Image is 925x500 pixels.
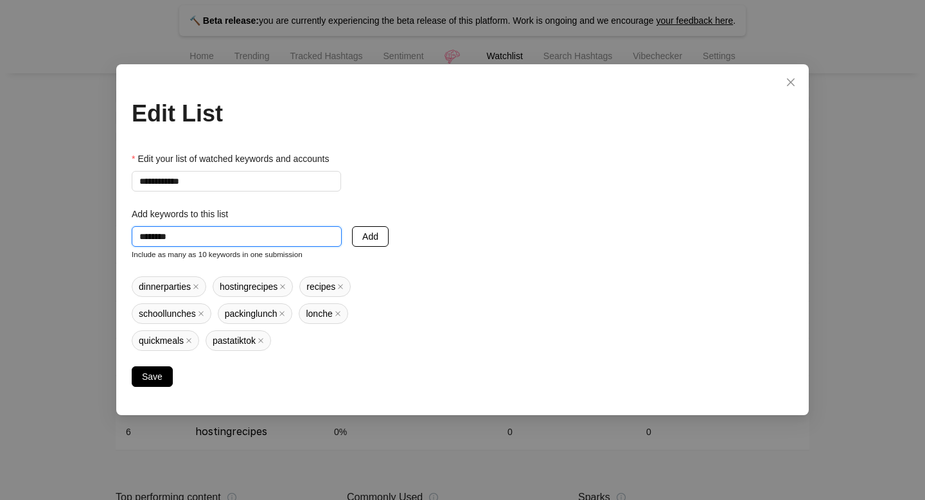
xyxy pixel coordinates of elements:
[132,96,793,131] div: Edit List
[279,310,285,317] span: close
[142,370,163,384] span: Save
[132,171,341,192] input: Edit your list of watched keywords and accounts
[786,77,796,87] span: close
[337,283,344,290] span: close
[132,303,211,324] span: schoollunches
[132,276,206,297] span: dinnerparties
[335,310,341,317] span: close
[206,330,271,351] span: pastatiktok
[213,276,293,297] span: hostingrecipes
[198,310,204,317] span: close
[132,207,237,221] label: Add keywords to this list
[193,283,199,290] span: close
[362,229,378,244] span: Add
[299,303,348,324] span: lonche
[218,303,293,324] span: packinglunch
[299,276,351,297] span: recipes
[132,366,173,387] button: Save
[780,72,801,93] button: Close
[279,283,286,290] span: close
[132,250,303,258] small: Include as many as 10 keywords in one submission
[186,337,192,344] span: close
[132,152,338,166] label: Edit your list of watched keywords and accounts
[132,330,199,351] span: quickmeals
[258,337,264,344] span: close
[352,226,389,247] button: Add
